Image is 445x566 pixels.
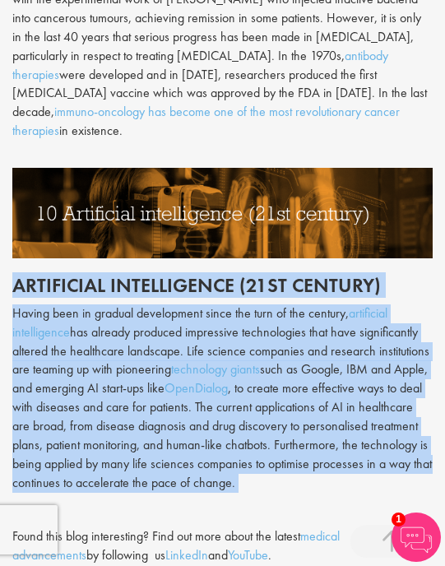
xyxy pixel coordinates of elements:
a: LinkedIn [165,546,208,564]
a: immuno-oncology has become one of the most revolutionary cancer therapies [12,103,400,139]
img: Artificial Intelligence (21st century) [12,168,433,258]
div: Found this blog interesting? Find out more about the latest by following us and . [12,527,433,565]
a: technology giants [171,360,260,378]
a: artificial intelligence [12,304,387,341]
a: YouTube [228,546,268,564]
a: antibody therapies [12,47,388,83]
a: OpenDialog [165,379,228,397]
h2: Artificial intelligence (21st century) [12,275,433,296]
span: 1 [392,513,406,527]
img: Chatbot [392,513,441,562]
p: Having been in gradual development since the turn of the century, has already produced impressive... [12,304,433,492]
